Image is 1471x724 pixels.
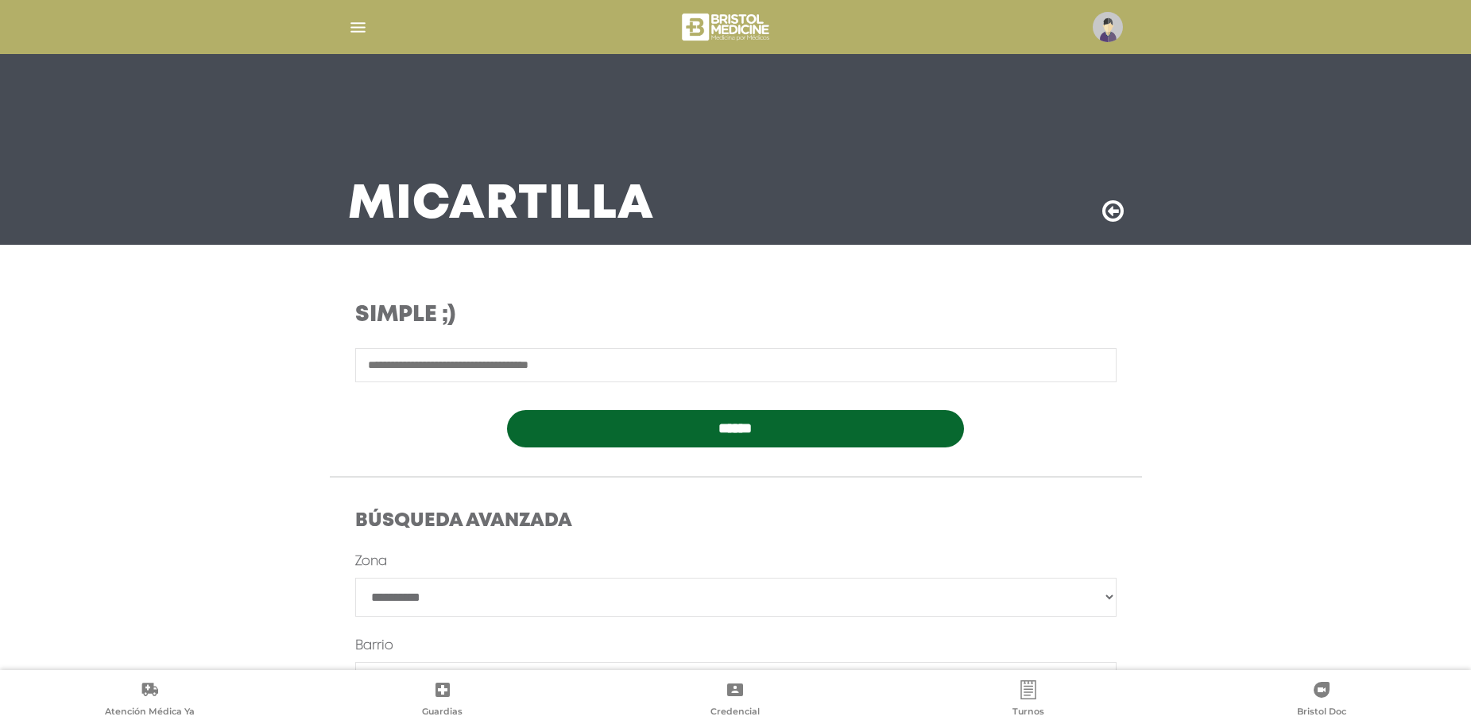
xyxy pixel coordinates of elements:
[355,552,387,571] label: Zona
[589,680,882,721] a: Credencial
[355,302,838,329] h3: Simple ;)
[3,680,296,721] a: Atención Médica Ya
[1175,680,1468,721] a: Bristol Doc
[422,706,463,720] span: Guardias
[296,680,590,721] a: Guardias
[348,184,654,226] h3: Mi Cartilla
[105,706,195,720] span: Atención Médica Ya
[355,637,393,656] label: Barrio
[710,706,760,720] span: Credencial
[348,17,368,37] img: Cober_menu-lines-white.svg
[679,8,774,46] img: bristol-medicine-blanco.png
[355,510,1117,533] h4: Búsqueda Avanzada
[1093,12,1123,42] img: profile-placeholder.svg
[882,680,1175,721] a: Turnos
[1297,706,1346,720] span: Bristol Doc
[1012,706,1044,720] span: Turnos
